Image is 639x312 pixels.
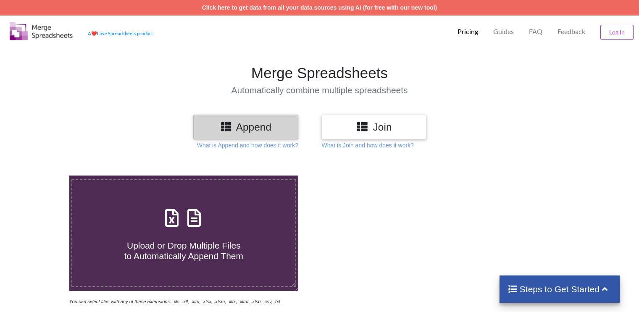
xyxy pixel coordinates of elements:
[197,141,298,149] p: What is Append and how does it work?
[529,27,542,36] p: FAQ
[557,28,585,35] span: Feedback
[493,27,514,36] p: Guides
[328,121,420,133] h3: Join
[202,4,437,11] a: Click here to get data from all your data sources using AI (for free with our new tool)
[69,299,280,304] i: You can select files with any of these extensions: .xls, .xlt, .xlm, .xlsx, .xlsm, .xltx, .xltm, ...
[200,121,292,133] h3: Append
[88,31,153,36] a: AheartLove Spreadsheets product
[600,25,634,40] button: Log In
[458,27,478,36] p: Pricing
[10,22,73,40] img: Logo.png
[321,141,413,149] p: What is Join and how does it work?
[508,284,612,294] h4: Steps to Get Started
[124,241,243,261] span: Upload or Drop Multiple Files to Automatically Append Them
[91,31,97,36] span: heart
